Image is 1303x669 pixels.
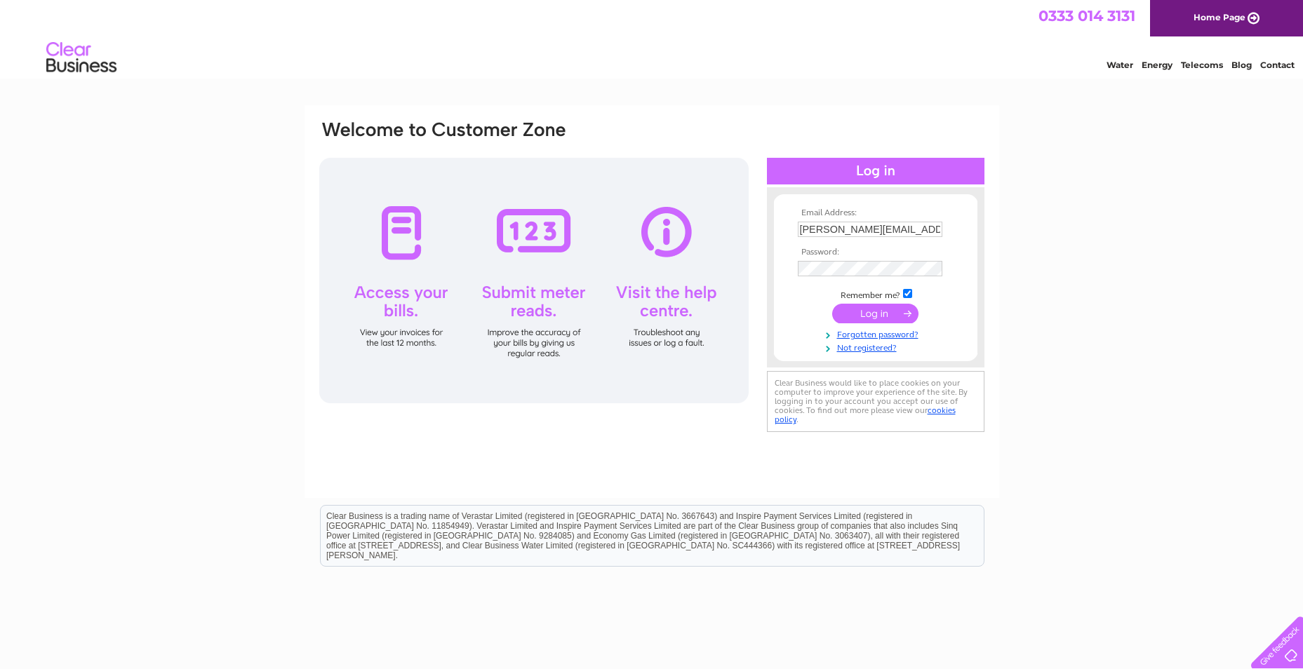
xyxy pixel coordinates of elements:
a: Telecoms [1181,60,1223,70]
a: Blog [1231,60,1252,70]
img: logo.png [46,36,117,79]
td: Remember me? [794,287,957,301]
a: Water [1107,60,1133,70]
a: 0333 014 3131 [1038,7,1135,25]
th: Password: [794,248,957,257]
input: Submit [832,304,918,323]
a: Energy [1142,60,1172,70]
a: cookies policy [775,405,956,424]
a: Contact [1260,60,1295,70]
a: Not registered? [798,340,957,353]
a: Forgotten password? [798,327,957,340]
div: Clear Business would like to place cookies on your computer to improve your experience of the sit... [767,371,984,432]
th: Email Address: [794,208,957,218]
div: Clear Business is a trading name of Verastar Limited (registered in [GEOGRAPHIC_DATA] No. 3667643... [321,8,984,68]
